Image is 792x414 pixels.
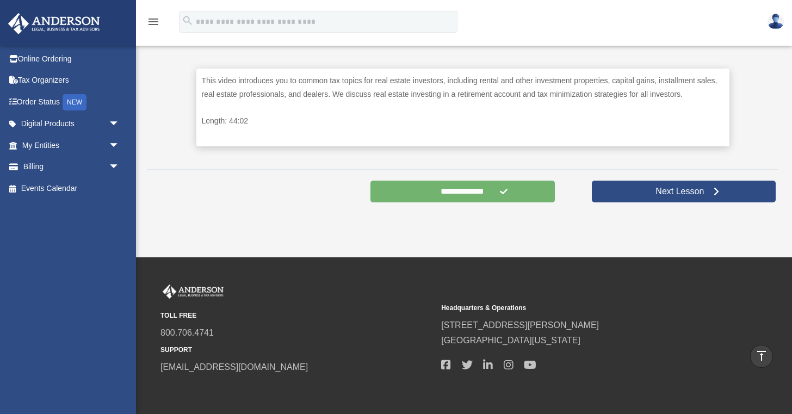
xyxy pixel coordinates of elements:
[182,15,194,27] i: search
[8,48,136,70] a: Online Ordering
[592,181,776,202] a: Next Lesson
[8,113,136,135] a: Digital Productsarrow_drop_down
[160,310,434,322] small: TOLL FREE
[8,177,136,199] a: Events Calendar
[160,328,214,337] a: 800.706.4741
[109,113,131,135] span: arrow_drop_down
[147,19,160,28] a: menu
[202,74,724,101] p: This video introduces you to common tax topics for real estate investors, including rental and ot...
[768,14,784,29] img: User Pic
[441,302,714,314] small: Headquarters & Operations
[109,156,131,178] span: arrow_drop_down
[8,91,136,113] a: Order StatusNEW
[202,114,724,128] p: Length: 44:02
[755,349,768,362] i: vertical_align_top
[441,320,599,330] a: [STREET_ADDRESS][PERSON_NAME]
[160,362,308,372] a: [EMAIL_ADDRESS][DOMAIN_NAME]
[160,285,226,299] img: Anderson Advisors Platinum Portal
[8,70,136,91] a: Tax Organizers
[147,15,160,28] i: menu
[647,186,713,197] span: Next Lesson
[8,156,136,178] a: Billingarrow_drop_down
[750,345,773,368] a: vertical_align_top
[441,336,580,345] a: [GEOGRAPHIC_DATA][US_STATE]
[160,344,434,356] small: SUPPORT
[63,94,86,110] div: NEW
[5,13,103,34] img: Anderson Advisors Platinum Portal
[8,134,136,156] a: My Entitiesarrow_drop_down
[109,134,131,157] span: arrow_drop_down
